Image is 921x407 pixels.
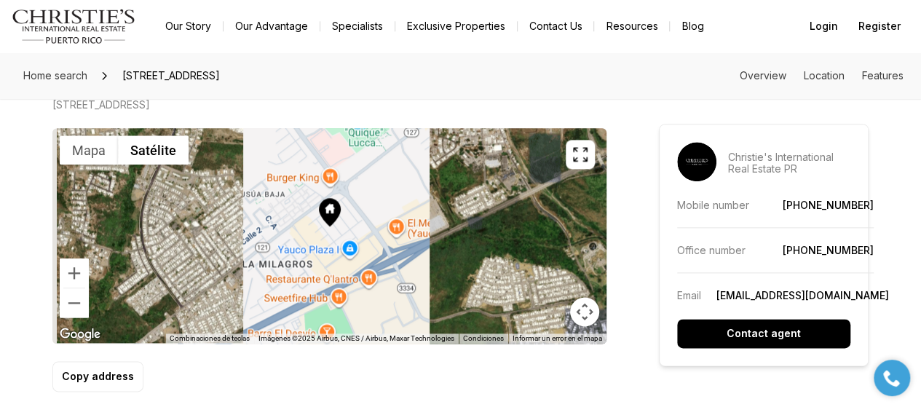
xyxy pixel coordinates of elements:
[850,12,909,41] button: Register
[716,289,889,301] a: [EMAIL_ADDRESS][DOMAIN_NAME]
[862,69,904,82] a: Skip to: Features
[570,297,599,326] button: Controles de visualización del mapa
[52,361,143,392] button: Copy address
[12,9,136,44] img: logo
[154,16,223,36] a: Our Story
[56,325,104,344] a: Abrir esta área en Google Maps (se abre en una ventana nueva)
[513,334,602,342] a: Informar un error en el mapa
[804,69,845,82] a: Skip to: Location
[62,371,134,382] p: Copy address
[60,288,89,317] button: Alejar
[52,99,150,111] p: [STREET_ADDRESS]
[116,64,226,87] span: [STREET_ADDRESS]
[395,16,517,36] a: Exclusive Properties
[320,16,395,36] a: Specialists
[60,135,118,165] button: Mostrar mapa de calles
[858,20,901,32] span: Register
[677,319,850,348] button: Contact agent
[740,70,904,82] nav: Page section menu
[594,16,669,36] a: Resources
[810,20,838,32] span: Login
[23,69,87,82] span: Home search
[258,334,454,342] span: Imágenes ©2025 Airbus, CNES / Airbus, Maxar Technologies
[727,328,801,339] p: Contact agent
[170,333,250,344] button: Combinaciones de teclas
[677,244,746,256] p: Office number
[56,325,104,344] img: Google
[677,289,701,301] p: Email
[518,16,593,36] button: Contact Us
[801,12,847,41] button: Login
[670,16,715,36] a: Blog
[728,151,850,175] p: Christie's International Real Estate PR
[677,199,749,211] p: Mobile number
[740,69,786,82] a: Skip to: Overview
[783,199,874,211] a: [PHONE_NUMBER]
[783,244,874,256] a: [PHONE_NUMBER]
[463,334,504,342] a: Condiciones (se abre en una nueva pestaña)
[60,258,89,288] button: Acercar
[118,135,189,165] button: Mostrar imágenes satelitales
[224,16,320,36] a: Our Advantage
[17,64,93,87] a: Home search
